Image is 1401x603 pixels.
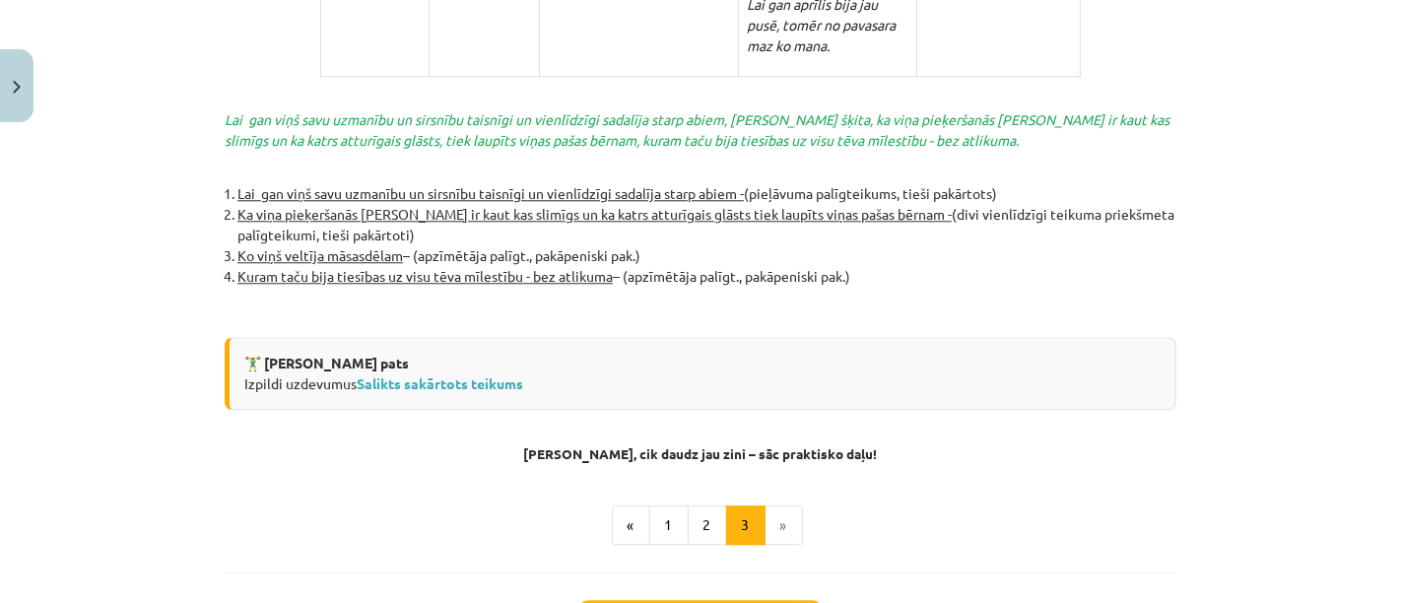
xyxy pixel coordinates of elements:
[244,354,409,371] strong: 🏋️‍♂️ [PERSON_NAME] pats
[237,245,1176,266] li: – (apzīmētāja palīgt., pakāpeniski pak.)
[649,505,689,545] button: 1
[524,444,878,462] strong: [PERSON_NAME], cik daudz jau zini – sāc praktisko daļu!
[357,374,523,392] a: Salikts sakārtots teikums
[237,246,403,264] u: Ko viņš veltīja māsasdēlam
[237,267,613,285] u: Kuram taču bija tiesības uz visu tēva mīlestību - bez atlikuma
[237,183,1176,204] li: (pieļāvuma palīgteikums, tieši pakārtots)
[237,266,1176,287] li: – (apzīmētāja palīgt., pakāpeniski pak.)
[13,81,21,94] img: icon-close-lesson-0947bae3869378f0d4975bcd49f059093ad1ed9edebbc8119c70593378902aed.svg
[225,505,1176,545] nav: Page navigation example
[237,204,1176,245] li: (divi vienlīdzīgi teikuma priekšmeta palīgteikumi, tieši pakārtoti)
[225,337,1176,410] div: Izpildi uzdevumus
[612,505,650,545] button: «
[237,205,952,223] u: Ka viņa pieķeršanās [PERSON_NAME] ir kaut kas slimīgs un ka katrs atturīgais glāsts tiek laupīts ...
[225,110,1169,149] em: Lai gan viņš savu uzmanību un sirsnību taisnīgi un vienlīdzīgi sadalīja starp abiem, [PERSON_NAME...
[726,505,766,545] button: 3
[237,184,744,202] u: Lai gan viņš savu uzmanību un sirsnību taisnīgi un vienlīdzīgi sadalīja starp abiem -
[688,505,727,545] button: 2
